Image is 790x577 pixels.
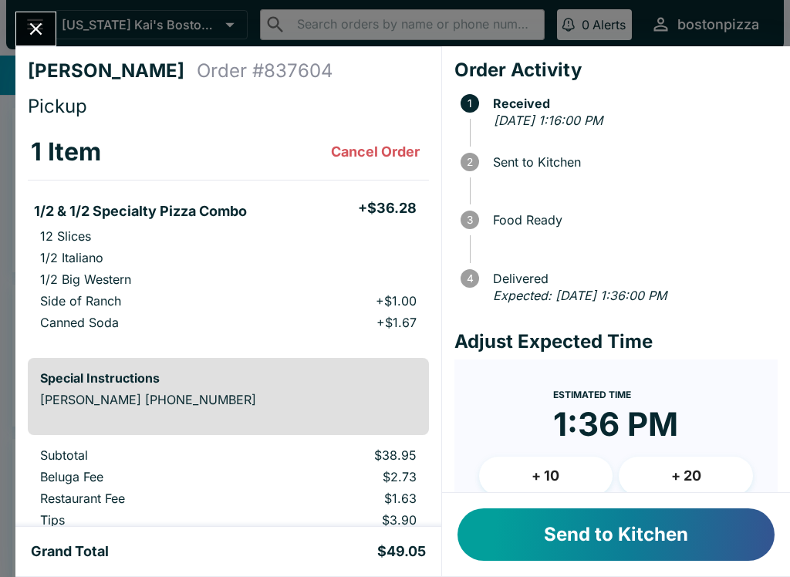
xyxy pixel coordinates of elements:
[358,199,417,218] h5: + $36.28
[265,491,416,506] p: $1.63
[466,272,473,285] text: 4
[377,542,426,561] h5: $49.05
[16,12,56,46] button: Close
[454,330,778,353] h4: Adjust Expected Time
[40,315,119,330] p: Canned Soda
[40,512,240,528] p: Tips
[40,228,91,244] p: 12 Slices
[28,59,197,83] h4: [PERSON_NAME]
[376,293,417,309] p: + $1.00
[485,155,778,169] span: Sent to Kitchen
[325,137,426,167] button: Cancel Order
[265,512,416,528] p: $3.90
[485,272,778,285] span: Delivered
[467,156,473,168] text: 2
[468,97,472,110] text: 1
[265,447,416,463] p: $38.95
[40,491,240,506] p: Restaurant Fee
[493,288,667,303] em: Expected: [DATE] 1:36:00 PM
[494,113,603,128] em: [DATE] 1:16:00 PM
[619,457,753,495] button: + 20
[479,457,613,495] button: + 10
[40,250,103,265] p: 1/2 Italiano
[40,447,240,463] p: Subtotal
[553,389,631,400] span: Estimated Time
[457,508,775,561] button: Send to Kitchen
[40,293,121,309] p: Side of Ranch
[376,315,417,330] p: + $1.67
[454,59,778,82] h4: Order Activity
[553,404,678,444] time: 1:36 PM
[485,213,778,227] span: Food Ready
[467,214,473,226] text: 3
[31,137,101,167] h3: 1 Item
[31,542,109,561] h5: Grand Total
[40,469,240,484] p: Beluga Fee
[40,392,417,407] p: [PERSON_NAME] [PHONE_NUMBER]
[28,447,429,555] table: orders table
[485,96,778,110] span: Received
[34,202,247,221] h5: 1/2 & 1/2 Specialty Pizza Combo
[40,272,131,287] p: 1/2 Big Western
[40,370,417,386] h6: Special Instructions
[265,469,416,484] p: $2.73
[28,124,429,346] table: orders table
[28,95,87,117] span: Pickup
[197,59,333,83] h4: Order # 837604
